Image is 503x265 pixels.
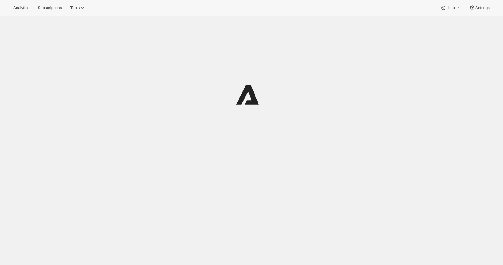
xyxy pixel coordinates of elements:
button: Help [437,4,464,12]
span: Analytics [13,5,29,10]
button: Tools [67,4,89,12]
button: Settings [466,4,493,12]
span: Help [446,5,455,10]
button: Analytics [10,4,33,12]
span: Subscriptions [38,5,62,10]
button: Subscriptions [34,4,65,12]
span: Settings [475,5,490,10]
span: Tools [70,5,80,10]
